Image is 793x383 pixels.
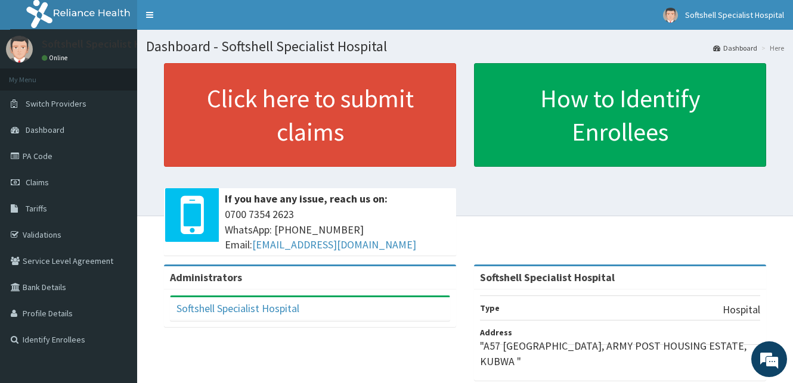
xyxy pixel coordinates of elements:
span: 0700 7354 2623 WhatsApp: [PHONE_NUMBER] Email: [225,207,450,253]
img: User Image [6,36,33,63]
p: Softshell Specialist Hospital [42,39,174,49]
a: Softshell Specialist Hospital [176,301,299,315]
b: Address [480,327,512,338]
img: User Image [663,8,678,23]
b: Type [480,303,500,313]
b: Administrators [170,270,242,284]
a: How to Identify Enrollees [474,63,766,167]
b: If you have any issue, reach us on: [225,192,388,205]
span: Claims [26,177,49,188]
a: Dashboard [713,43,757,53]
h1: Dashboard - Softshell Specialist Hospital [146,39,784,54]
span: Dashboard [26,124,64,135]
a: [EMAIL_ADDRESS][DOMAIN_NAME] [252,238,416,251]
li: Here [758,43,784,53]
span: Tariffs [26,203,47,214]
span: Switch Providers [26,98,86,109]
p: "A57 [GEOGRAPHIC_DATA], ARMY POST HOUSING ESTATE, KUBWA " [480,338,760,369]
p: Hospital [723,302,760,317]
a: Online [42,54,70,62]
a: Click here to submit claims [164,63,456,167]
span: Softshell Specialist Hospital [685,10,784,20]
strong: Softshell Specialist Hospital [480,270,615,284]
